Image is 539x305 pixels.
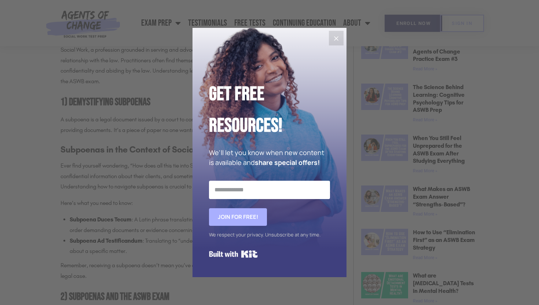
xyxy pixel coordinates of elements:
input: Email Address [209,181,330,199]
a: Built with Kit [209,247,258,261]
p: We'll let you know when new content is available and [209,148,330,168]
button: Close [329,31,344,45]
button: Join for FREE! [209,208,267,226]
div: We respect your privacy. Unsubscribe at any time. [209,229,330,240]
h2: Get Free Resources! [209,78,330,142]
strong: share special offers! [255,158,320,167]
